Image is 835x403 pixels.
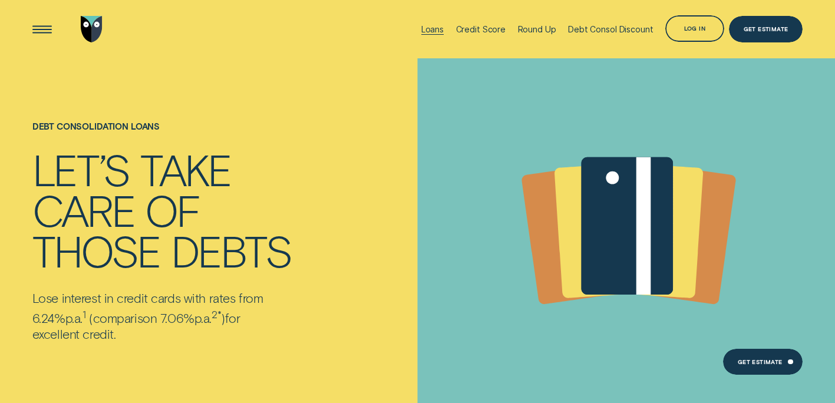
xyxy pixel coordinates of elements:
[145,189,199,230] div: OF
[82,308,86,321] sup: 1
[32,189,135,230] div: CARE
[568,24,653,34] div: Debt Consol Discount
[32,121,292,148] h1: Debt consolidation loans
[421,24,444,34] div: Loans
[729,16,803,42] a: Get Estimate
[171,230,292,270] div: DEBTS
[65,310,82,325] span: p.a.
[456,24,506,34] div: Credit Score
[81,16,103,42] img: Wisr
[65,310,82,325] span: Per Annum
[32,148,292,271] h4: LET’S TAKE CARE OF THOSE DEBTS
[665,15,724,42] button: Log in
[32,290,286,342] p: Lose interest in credit cards with rates from 6.24% comparison 7.06% for excellent credit.
[140,148,231,189] div: TAKE
[32,230,160,270] div: THOSE
[89,310,93,325] span: (
[221,310,225,325] span: )
[723,349,803,375] a: Get Estimate
[194,310,212,325] span: p.a.
[194,310,212,325] span: Per Annum
[518,24,556,34] div: Round Up
[32,148,130,189] div: LET’S
[29,16,55,42] button: Open Menu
